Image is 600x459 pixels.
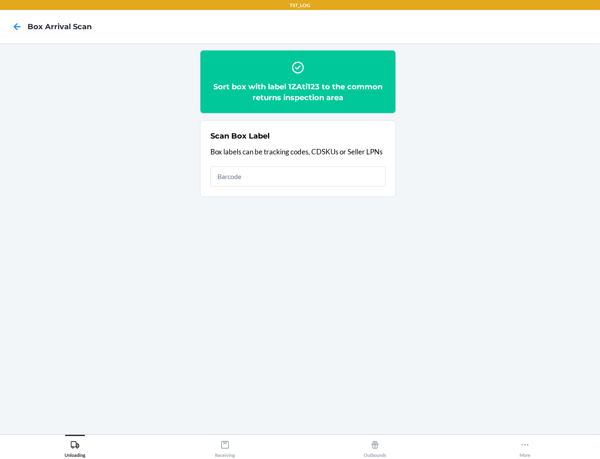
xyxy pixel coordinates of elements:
p: TST_LOG [290,2,310,9]
button: Outbounds [300,435,450,458]
p: Box labels can be tracking codes, CDSKUs or Seller LPNs [210,146,385,157]
div: More [520,437,530,458]
div: Receiving [215,437,235,458]
button: More [450,435,600,458]
div: Outbounds [364,437,386,458]
button: Receiving [150,435,300,458]
h2: Scan Box Label [210,131,270,141]
div: Unloading [65,437,85,458]
h4: Box Arrival Scan [27,21,92,32]
h2: Sort box with label 1ZAti123 to the common returns inspection area [210,81,385,103]
input: Barcode [210,166,385,187]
